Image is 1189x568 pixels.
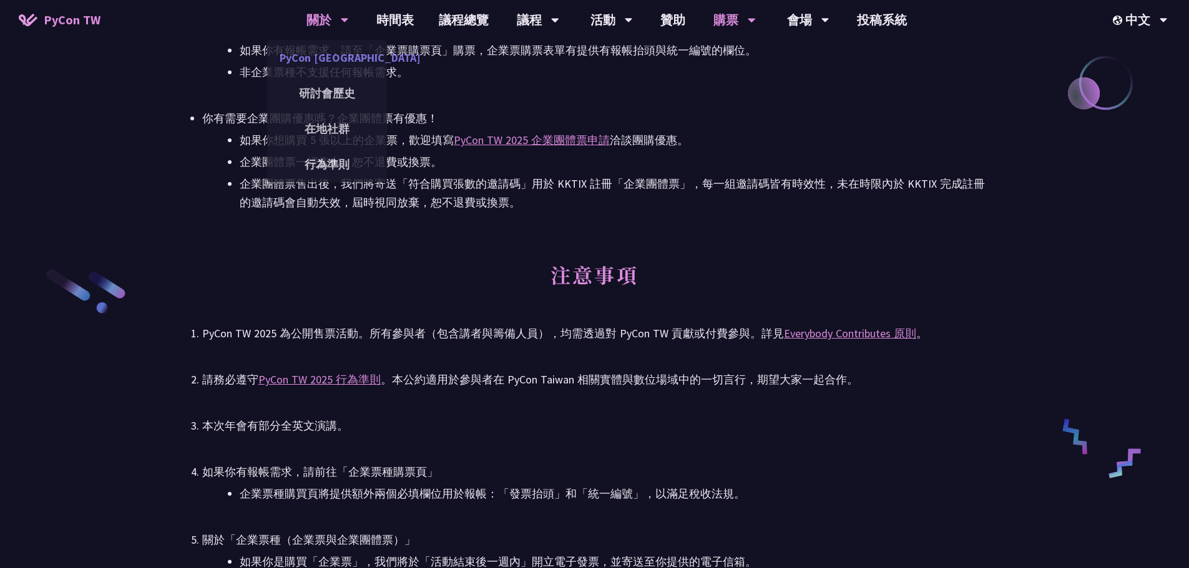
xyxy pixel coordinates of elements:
a: PyCon TW [6,4,113,36]
div: 關於「企業票種（企業票與企業團體票）」 [202,531,987,549]
img: Home icon of PyCon TW 2025 [19,14,37,26]
img: Locale Icon [1113,16,1125,25]
li: 如果你想購買 5 張以上的企業票，歡迎填寫 洽談團購優惠。 [240,131,987,150]
li: 非企業票種不支援任何報帳需求。 [240,63,987,82]
a: 行為準則 [267,150,387,179]
a: Everybody Contributes 原則 [784,326,916,340]
li: 如果你有報帳需求，請至「企業票購票頁」購票，企業票購票表單有提供有報帳抬頭與統一編號的欄位。 [240,41,987,60]
span: PyCon TW [44,11,100,29]
li: 企業團體票售出後，我們將寄送「符合購買張數的邀請碼」用於 KKTIX 註冊「企業團體票」，每一組邀請碼皆有時效性，未在時限內於 KKTIX 完成註冊的邀請碼會自動失效，屆時視同放棄，恕不退費或換票。 [240,175,987,212]
div: 你有需要企業團購優惠嗎？企業團體票有優惠！ [202,109,987,128]
li: 企業團體票一經售出，恕不退費或換票。 [240,153,987,171]
a: PyCon [GEOGRAPHIC_DATA] [267,43,387,72]
a: 在地社群 [267,114,387,143]
div: PyCon TW 2025 為公開售票活動。所有參與者（包含講者與籌備人員），均需透過對 PyCon TW 貢獻或付費參與。詳見 。 [202,324,987,343]
h2: 注意事項 [202,249,987,318]
a: 研討會歷史 [267,79,387,108]
li: 企業票種購買頁將提供額外兩個必填欄位用於報帳：「發票抬頭」和「統一編號」，以滿足稅收法規。 [240,484,987,503]
div: 如果你有報帳需求，請前往「企業票種購票頁」 [202,463,987,481]
div: 請務必遵守 。本公約適用於參與者在 PyCon Taiwan 相關實體與數位場域中的一切言行，期望大家一起合作。 [202,370,987,389]
a: PyCon TW 2025 行為準則 [258,372,381,387]
a: PyCon TW 2025 企業團體票申請 [454,133,610,147]
div: 本次年會有部分全英文演講。 [202,416,987,435]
